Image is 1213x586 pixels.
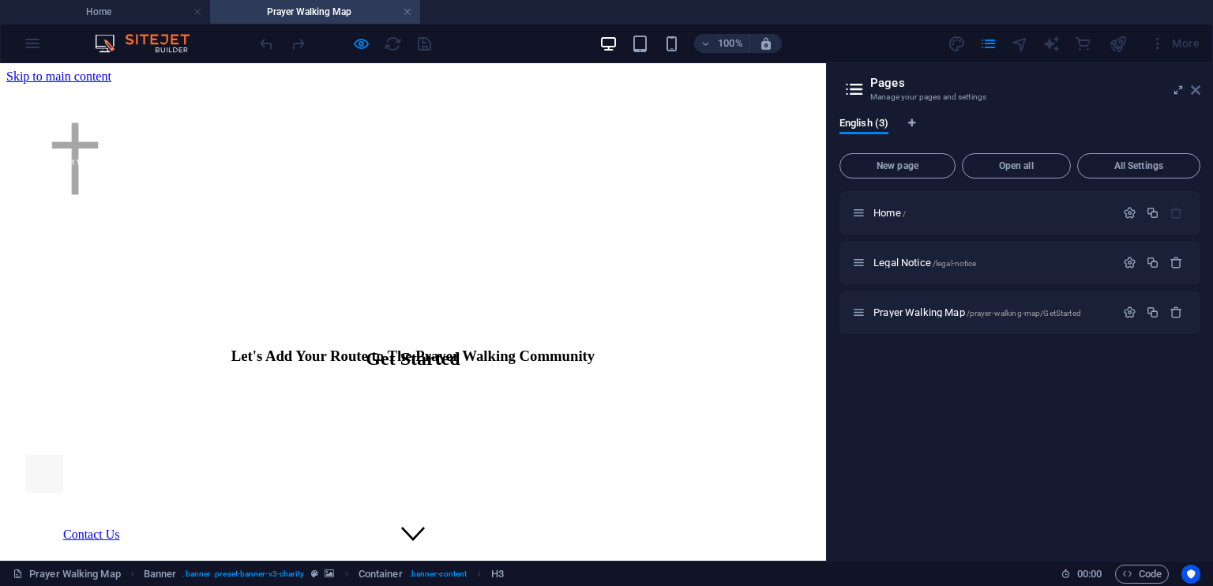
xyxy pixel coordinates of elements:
[1115,565,1169,584] button: Code
[491,565,504,584] span: Click to select. Double-click to edit
[870,76,1200,90] h2: Pages
[1146,256,1159,269] div: Duplicate
[6,6,111,20] a: Skip to main content
[1088,568,1091,580] span: :
[182,565,304,584] span: . banner .preset-banner-v3-charity
[903,209,906,218] span: /
[144,565,505,584] nav: breadcrumb
[1122,565,1162,584] span: Code
[979,35,997,53] i: Pages (Ctrl+Alt+S)
[351,34,370,53] button: Click here to leave preview mode and continue editing
[869,208,1115,218] div: Home/
[13,565,121,584] a: Click to cancel selection. Double-click to open Pages
[1170,306,1183,319] div: Remove
[718,34,743,53] h6: 100%
[962,153,1071,178] button: Open all
[210,3,420,21] h4: Prayer Walking Map
[969,161,1064,171] span: Open all
[1084,161,1193,171] span: All Settings
[839,117,1200,147] div: Language Tabs
[847,161,948,171] span: New page
[91,34,209,53] img: Editor Logo
[870,90,1169,104] h3: Manage your pages and settings
[325,569,334,578] i: This element contains a background
[967,309,1081,317] span: /prayer-walking-map/GetStarted
[869,257,1115,268] div: Legal Notice/legal-notice
[873,207,906,219] span: Click to open page
[409,565,467,584] span: . banner-content
[873,257,976,269] span: Click to open page
[1123,306,1136,319] div: Settings
[1077,565,1102,584] span: 00 00
[694,34,750,53] button: 100%
[1146,306,1159,319] div: Duplicate
[1123,206,1136,220] div: Settings
[979,34,998,53] button: pages
[1061,565,1102,584] h6: Session time
[839,114,888,136] span: English (3)
[359,565,403,584] span: Click to select. Double-click to edit
[1181,565,1200,584] button: Usercentrics
[1170,256,1183,269] div: Remove
[873,306,1081,318] span: Click to open page
[144,565,177,584] span: Click to select. Double-click to edit
[933,259,977,268] span: /legal-notice
[1146,206,1159,220] div: Duplicate
[311,569,318,578] i: This element is a customizable preset
[1170,206,1183,220] div: The startpage cannot be deleted
[839,153,956,178] button: New page
[1077,153,1200,178] button: All Settings
[869,307,1115,317] div: Prayer Walking Map/prayer-walking-map/GetStarted
[1123,256,1136,269] div: Settings
[759,36,773,51] i: On resize automatically adjust zoom level to fit chosen device.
